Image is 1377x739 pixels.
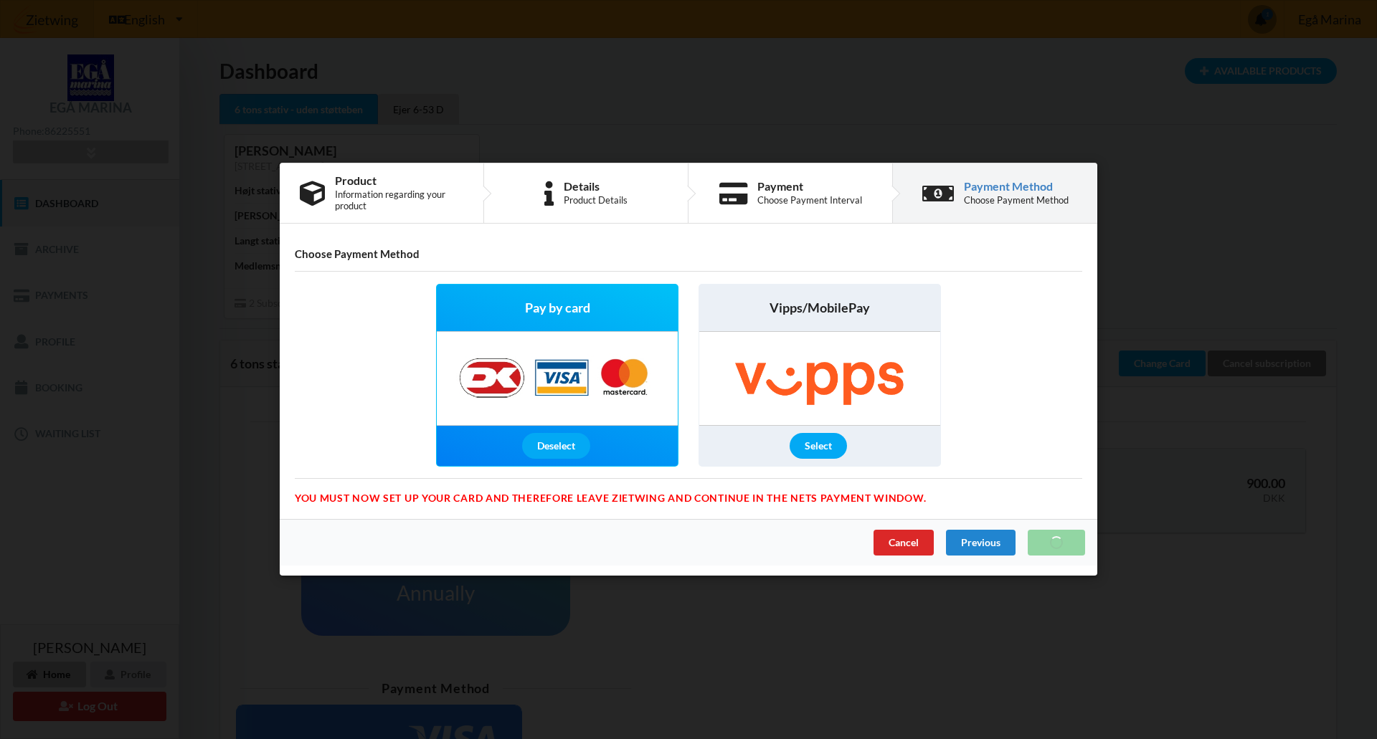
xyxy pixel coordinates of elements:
div: Previous [946,530,1016,556]
img: Vipps/MobilePay [704,333,935,426]
div: Payment Method [964,181,1069,192]
div: Product [335,175,463,186]
div: Select [790,434,847,459]
span: Pay by card [525,300,590,318]
div: Product Details [564,195,628,206]
div: Payment [757,181,862,192]
div: Details [564,181,628,192]
div: Information regarding your product [335,189,463,212]
div: Deselect [522,434,590,459]
div: Cancel [874,530,934,556]
div: Choose Payment Interval [757,195,862,206]
h4: Choose Payment Method [295,248,1082,262]
img: Nets [445,333,670,426]
span: Vipps/MobilePay [770,300,870,318]
div: Choose Payment Method [964,195,1069,206]
div: You must now set up your card and therefore leave Zietwing and continue in the Nets payment window. [295,479,1082,495]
